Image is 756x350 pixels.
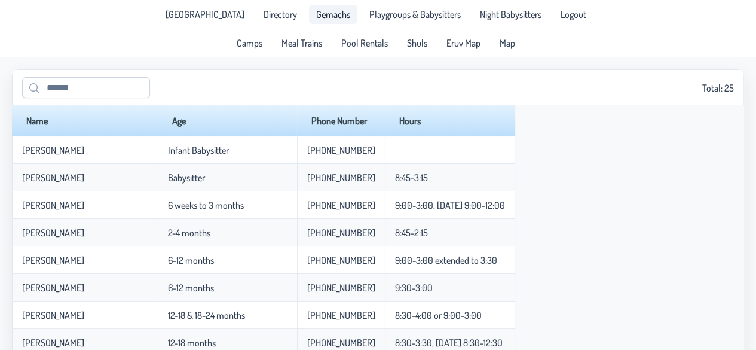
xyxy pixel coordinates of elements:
[158,5,252,24] a: [GEOGRAPHIC_DATA]
[316,10,350,19] span: Gemachs
[307,282,375,294] p-celleditor: [PHONE_NUMBER]
[500,38,515,48] span: Map
[297,105,385,136] th: Phone Number
[168,199,244,211] p-celleditor: 6 weeks to 3 months
[12,105,158,136] th: Name
[400,34,434,53] a: Shuls
[158,105,297,136] th: Age
[22,172,84,184] p-celleditor: [PERSON_NAME]
[395,199,505,211] p-celleditor: 9:00-3:00, [DATE] 9:00-12:00
[274,34,329,53] a: Meal Trains
[22,144,84,156] p-celleditor: [PERSON_NAME]
[341,38,388,48] span: Pool Rentals
[439,34,488,53] a: Eruv Map
[480,10,541,19] span: Night Babysitters
[407,38,427,48] span: Shuls
[264,10,297,19] span: Directory
[256,5,304,24] a: Directory
[385,105,515,136] th: Hours
[22,282,84,294] p-celleditor: [PERSON_NAME]
[334,34,395,53] a: Pool Rentals
[553,5,593,24] li: Logout
[395,172,428,184] p-celleditor: 8:45-3:15
[309,5,357,24] a: Gemachs
[307,172,375,184] p-celleditor: [PHONE_NUMBER]
[22,199,84,211] p-celleditor: [PERSON_NAME]
[307,144,375,156] p-celleditor: [PHONE_NUMBER]
[166,10,244,19] span: [GEOGRAPHIC_DATA]
[158,5,252,24] li: Pine Lake Park
[369,10,461,19] span: Playgroups & Babysitters
[307,227,375,239] p-celleditor: [PHONE_NUMBER]
[168,337,216,349] p-celleditor: 12-18 months
[446,38,480,48] span: Eruv Map
[168,309,245,321] p-celleditor: 12-18 & 18-24 months
[168,282,214,294] p-celleditor: 6-12 months
[395,309,482,321] p-celleditor: 8:30-4:00 or 9:00-3:00
[168,227,210,239] p-celleditor: 2-4 months
[395,227,428,239] p-celleditor: 8:45-2:15
[168,144,229,156] p-celleditor: Infant Babysitter
[362,5,468,24] a: Playgroups & Babysitters
[22,227,84,239] p-celleditor: [PERSON_NAME]
[395,282,433,294] p-celleditor: 9:30-3:00
[22,337,84,349] p-celleditor: [PERSON_NAME]
[307,254,375,266] p-celleditor: [PHONE_NUMBER]
[168,172,205,184] p-celleditor: Babysitter
[237,38,262,48] span: Camps
[561,10,586,19] span: Logout
[281,38,322,48] span: Meal Trains
[473,5,549,24] a: Night Babysitters
[307,309,375,321] p-celleditor: [PHONE_NUMBER]
[307,337,375,349] p-celleditor: [PHONE_NUMBER]
[395,337,503,349] p-celleditor: 8:30-3:30, [DATE] 8:30-12:30
[22,254,84,266] p-celleditor: [PERSON_NAME]
[492,34,522,53] a: Map
[22,309,84,321] p-celleditor: [PERSON_NAME]
[168,254,214,266] p-celleditor: 6-12 months
[307,199,375,211] p-celleditor: [PHONE_NUMBER]
[395,254,497,266] p-celleditor: 9:00-3:00 extended to 3:30
[229,34,270,53] a: Camps
[22,77,734,98] div: Total: 25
